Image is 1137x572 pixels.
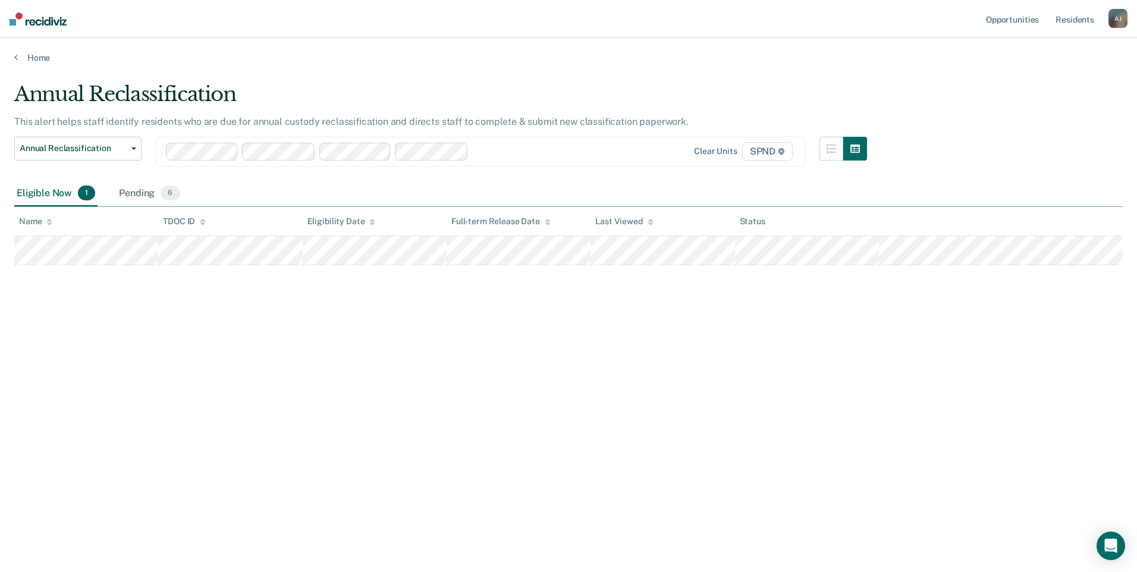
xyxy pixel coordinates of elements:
[740,216,765,227] div: Status
[14,116,689,127] p: This alert helps staff identify residents who are due for annual custody reclassification and dir...
[78,186,95,201] span: 1
[742,142,793,161] span: SPND
[117,181,182,207] div: Pending6
[1097,532,1125,560] div: Open Intercom Messenger
[307,216,376,227] div: Eligibility Date
[19,216,52,227] div: Name
[1108,9,1127,28] div: A J
[14,52,1123,63] a: Home
[451,216,551,227] div: Full-term Release Date
[14,82,867,116] div: Annual Reclassification
[595,216,653,227] div: Last Viewed
[20,143,127,153] span: Annual Reclassification
[163,216,206,227] div: TDOC ID
[10,12,67,26] img: Recidiviz
[1108,9,1127,28] button: AJ
[14,137,142,161] button: Annual Reclassification
[14,181,98,207] div: Eligible Now1
[694,146,737,156] div: Clear units
[161,186,180,201] span: 6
